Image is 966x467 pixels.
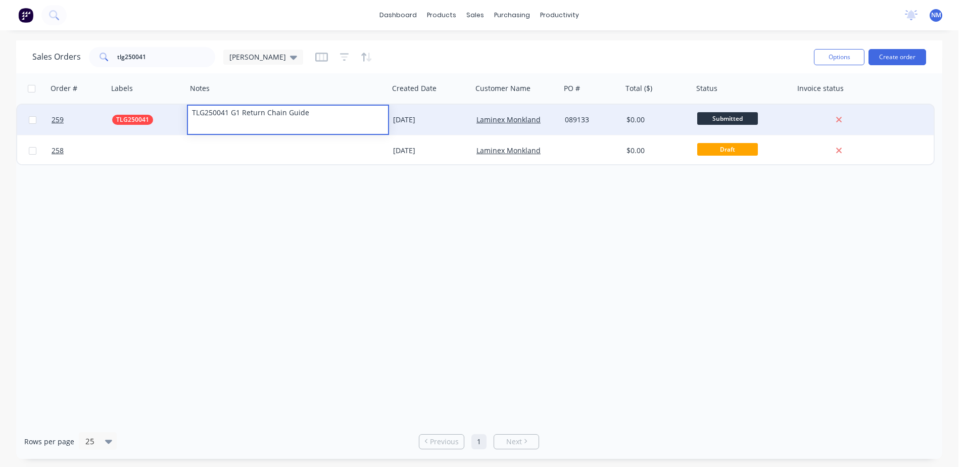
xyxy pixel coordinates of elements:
[626,146,686,156] div: $0.00
[51,83,77,94] div: Order #
[475,83,530,94] div: Customer Name
[476,115,541,124] a: Laminex Monkland
[564,83,580,94] div: PO #
[494,437,539,447] a: Next page
[535,8,584,23] div: productivity
[190,83,210,94] div: Notes
[625,83,652,94] div: Total ($)
[461,8,489,23] div: sales
[52,135,112,166] a: 258
[229,52,286,62] span: [PERSON_NAME]
[489,8,535,23] div: purchasing
[797,83,844,94] div: Invoice status
[188,106,388,120] div: TLG250041 G1 Return Chain Guide
[117,47,216,67] input: Search...
[814,49,864,65] button: Options
[931,11,941,20] span: NM
[476,146,541,155] a: Laminex Monkland
[18,8,33,23] img: Factory
[415,434,543,449] ul: Pagination
[24,437,74,447] span: Rows per page
[392,83,437,94] div: Created Date
[393,115,468,125] div: [DATE]
[116,115,149,125] span: TLG250041
[471,434,487,449] a: Page 1 is your current page
[506,437,522,447] span: Next
[112,115,153,125] button: TLG250041
[374,8,422,23] a: dashboard
[111,83,133,94] div: Labels
[697,112,758,125] span: Submitted
[422,8,461,23] div: products
[696,83,717,94] div: Status
[52,115,64,125] span: 259
[565,115,616,125] div: 089133
[626,115,686,125] div: $0.00
[697,143,758,156] span: Draft
[430,437,459,447] span: Previous
[32,52,81,62] h1: Sales Orders
[52,146,64,156] span: 258
[52,105,112,135] a: 259
[419,437,464,447] a: Previous page
[393,146,468,156] div: [DATE]
[868,49,926,65] button: Create order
